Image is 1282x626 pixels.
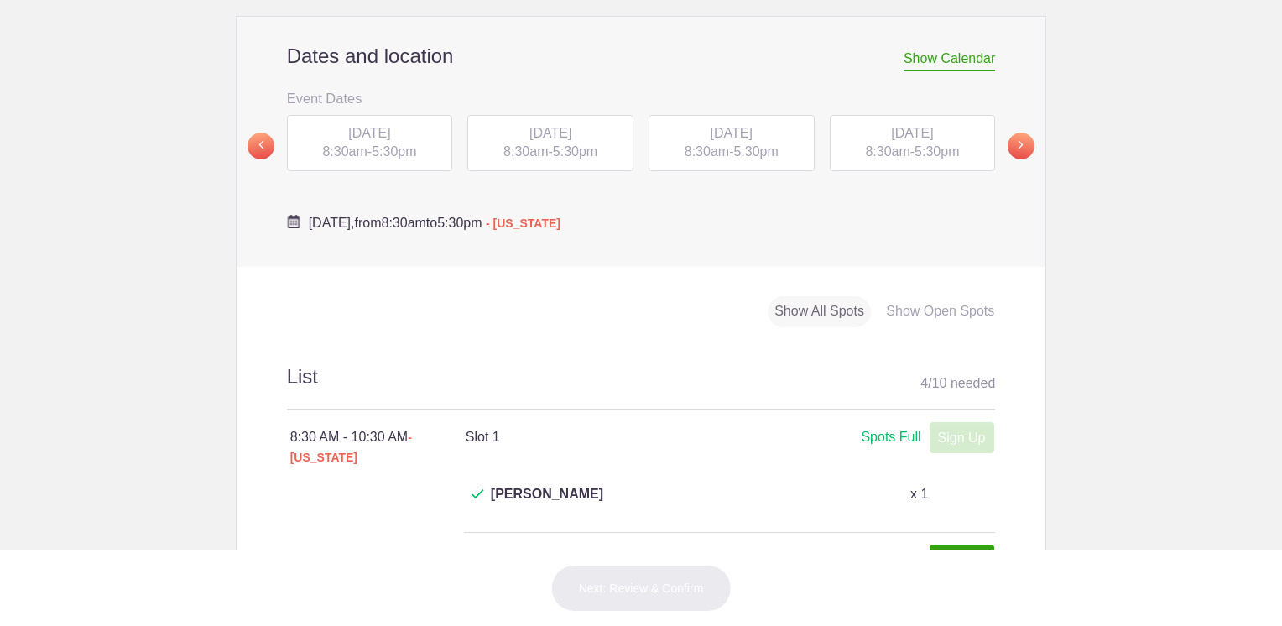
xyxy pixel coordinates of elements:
[466,114,634,173] button: [DATE] 8:30am-5:30pm
[287,86,996,111] h3: Event Dates
[553,144,597,159] span: 5:30pm
[472,489,484,499] img: Check dark green
[711,126,753,140] span: [DATE]
[437,216,482,230] span: 5:30pm
[920,371,995,396] div: 4 10 needed
[891,126,933,140] span: [DATE]
[309,216,355,230] span: [DATE],
[503,144,548,159] span: 8:30am
[322,144,367,159] span: 8:30am
[904,51,995,71] span: Show Calendar
[930,545,994,576] a: Sign Up
[865,144,909,159] span: 8:30am
[290,430,412,464] span: - [US_STATE]
[928,376,931,390] span: /
[491,484,603,524] span: [PERSON_NAME]
[486,216,560,230] span: - [US_STATE]
[467,115,633,172] div: -
[287,363,996,410] h2: List
[829,114,997,173] button: [DATE] 8:30am-5:30pm
[286,114,454,173] button: [DATE] 8:30am-5:30pm
[372,144,416,159] span: 5:30pm
[287,115,453,172] div: -
[290,427,466,467] div: 8:30 AM - 10:30 AM
[551,565,732,612] button: Next: Review & Confirm
[685,144,729,159] span: 8:30am
[466,427,729,447] h4: Slot 1
[861,427,920,448] div: Spots Full
[733,144,778,159] span: 5:30pm
[648,114,816,173] button: [DATE] 8:30am-5:30pm
[910,484,928,504] p: x 1
[768,296,871,327] div: Show All Spots
[381,216,425,230] span: 8:30am
[879,296,1001,327] div: Show Open Spots
[649,115,815,172] div: -
[348,126,390,140] span: [DATE]
[830,115,996,172] div: -
[915,144,959,159] span: 5:30pm
[287,215,300,228] img: Cal purple
[466,550,729,570] h4: Slot 2
[529,126,571,140] span: [DATE]
[287,44,996,69] h2: Dates and location
[309,216,560,230] span: from to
